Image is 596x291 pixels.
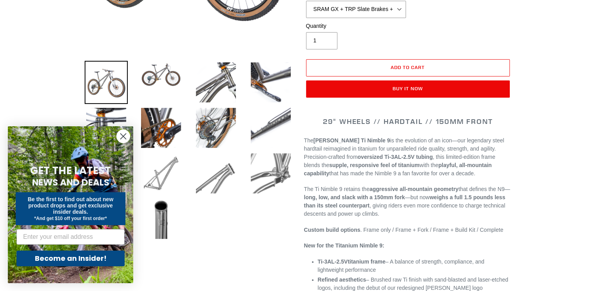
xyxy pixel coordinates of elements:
button: Add to cart [306,59,510,76]
strong: titanium frame [318,258,386,265]
button: Close dialog [116,129,130,143]
strong: New for the Titanium Nimble 9: [304,242,384,249]
img: Load image into Gallery viewer, TI NIMBLE 9 [249,152,292,195]
strong: oversized Ti-3AL-2.5V tubing [357,154,433,160]
p: The Ti Nimble 9 retains the that defines the N9— —but now , giving riders even more confidence to... [304,185,512,218]
strong: Refined aesthetics [318,276,366,283]
img: Load image into Gallery viewer, TI NIMBLE 9 [194,152,237,195]
img: Load image into Gallery viewer, TI NIMBLE 9 [85,61,128,104]
span: NEWS AND DEALS [32,176,109,189]
span: Ti-3AL-2.5V [318,258,348,265]
li: – A balance of strength, compliance, and lightweight performance [318,258,512,274]
span: *And get $10 off your first order* [34,216,107,221]
span: Add to cart [391,64,425,70]
img: Load image into Gallery viewer, TI NIMBLE 9 [139,152,183,195]
input: Enter your email address [16,229,125,245]
p: . Frame only / Frame + Fork / Frame + Build Kit / Complete [304,226,512,234]
button: Become an Insider! [16,251,125,266]
img: Load image into Gallery viewer, TI NIMBLE 9 [139,106,183,149]
strong: Custom build options [304,227,360,233]
strong: [PERSON_NAME] Ti Nimble 9 [313,137,390,144]
img: Load image into Gallery viewer, TI NIMBLE 9 [85,106,128,149]
img: Load image into Gallery viewer, TI NIMBLE 9 [194,106,237,149]
span: GET THE LATEST [30,164,111,178]
strong: long, low, and slack with a 150mm fork [304,194,405,200]
img: Load image into Gallery viewer, TI NIMBLE 9 [194,61,237,104]
img: Load image into Gallery viewer, TI NIMBLE 9 [249,106,292,149]
img: Load image into Gallery viewer, TI NIMBLE 9 [249,61,292,104]
span: 29" WHEELS // HARDTAIL // 150MM FRONT [323,117,493,126]
p: The is the evolution of an icon—our legendary steel hardtail reimagined in titanium for unparalle... [304,136,512,178]
img: Load image into Gallery viewer, TI NIMBLE 9 [139,61,183,88]
span: Be the first to find out about new product drops and get exclusive insider deals. [28,196,114,215]
img: Load image into Gallery viewer, TI NIMBLE 9 [139,197,183,240]
label: Quantity [306,22,406,30]
button: Buy it now [306,80,510,98]
strong: supple, responsive feel of titanium [329,162,419,168]
strong: aggressive all-mountain geometry [370,186,458,192]
strong: weighs a full 1.5 pounds less than its steel counterpart [304,194,505,209]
